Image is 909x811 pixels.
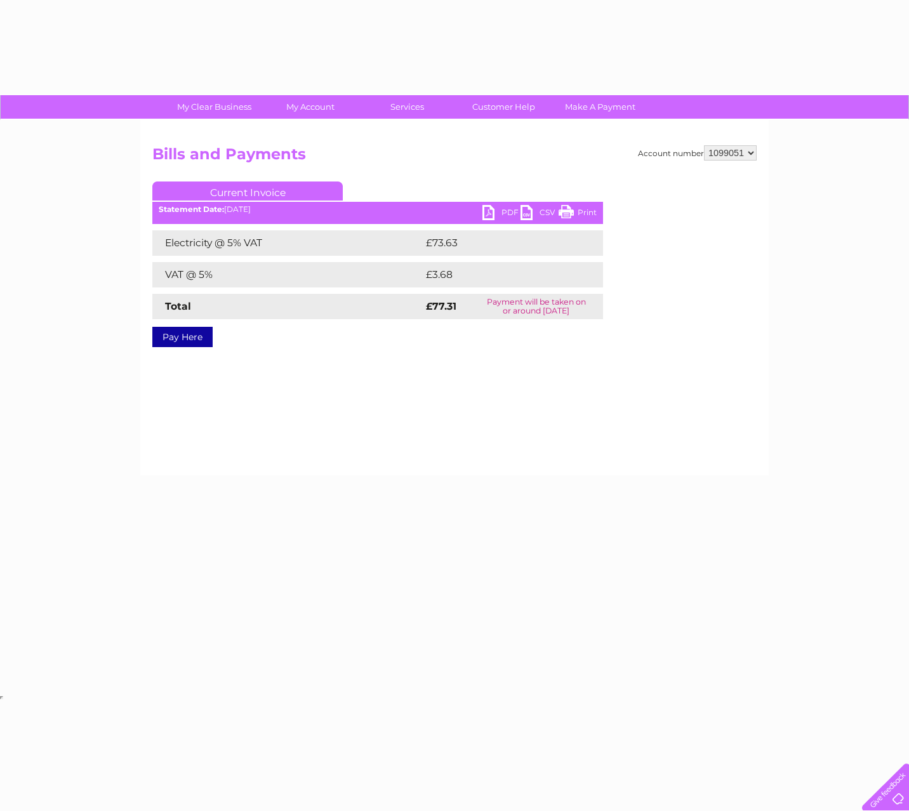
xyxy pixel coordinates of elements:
a: My Clear Business [162,95,267,119]
a: My Account [258,95,363,119]
td: Electricity @ 5% VAT [152,230,423,256]
a: Customer Help [451,95,556,119]
a: Print [559,205,597,223]
a: CSV [521,205,559,223]
td: VAT @ 5% [152,262,423,287]
td: Payment will be taken on or around [DATE] [470,294,603,319]
a: Current Invoice [152,181,343,201]
a: Services [355,95,460,119]
strong: £77.31 [426,300,456,312]
td: £3.68 [423,262,574,287]
div: Account number [638,145,757,161]
div: [DATE] [152,205,603,214]
h2: Bills and Payments [152,145,757,169]
b: Statement Date: [159,204,224,214]
a: PDF [482,205,521,223]
strong: Total [165,300,191,312]
a: Make A Payment [548,95,653,119]
td: £73.63 [423,230,577,256]
a: Pay Here [152,327,213,347]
